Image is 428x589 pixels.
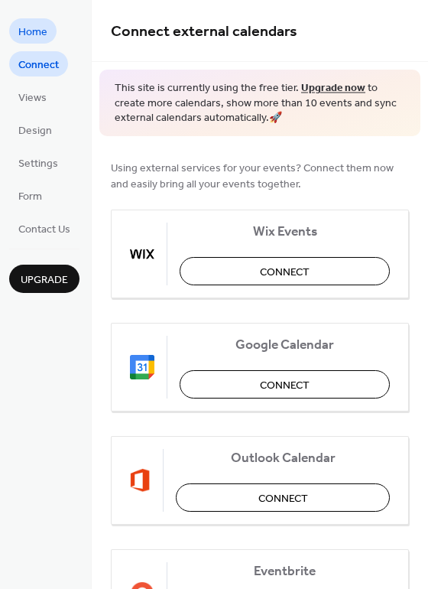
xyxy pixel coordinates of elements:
[18,24,47,41] span: Home
[176,483,390,512] button: Connect
[9,216,79,241] a: Contact Us
[9,265,79,293] button: Upgrade
[180,370,390,399] button: Connect
[115,81,405,126] span: This site is currently using the free tier. to create more calendars, show more than 10 events an...
[258,490,308,506] span: Connect
[130,355,154,379] img: google
[130,242,154,266] img: wix
[180,223,390,239] span: Wix Events
[130,468,151,493] img: outlook
[180,563,390,579] span: Eventbrite
[111,17,297,47] span: Connect external calendars
[9,183,51,208] a: Form
[9,84,56,109] a: Views
[9,150,67,175] a: Settings
[18,222,70,238] span: Contact Us
[18,90,47,106] span: Views
[18,57,59,73] span: Connect
[176,450,390,466] span: Outlook Calendar
[18,189,42,205] span: Form
[180,337,390,353] span: Google Calendar
[21,272,68,288] span: Upgrade
[180,257,390,285] button: Connect
[9,117,61,142] a: Design
[18,156,58,172] span: Settings
[9,51,68,76] a: Connect
[111,160,409,192] span: Using external services for your events? Connect them now and easily bring all your events together.
[9,18,57,44] a: Home
[301,78,365,99] a: Upgrade now
[260,264,310,280] span: Connect
[260,377,310,393] span: Connect
[18,123,52,139] span: Design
